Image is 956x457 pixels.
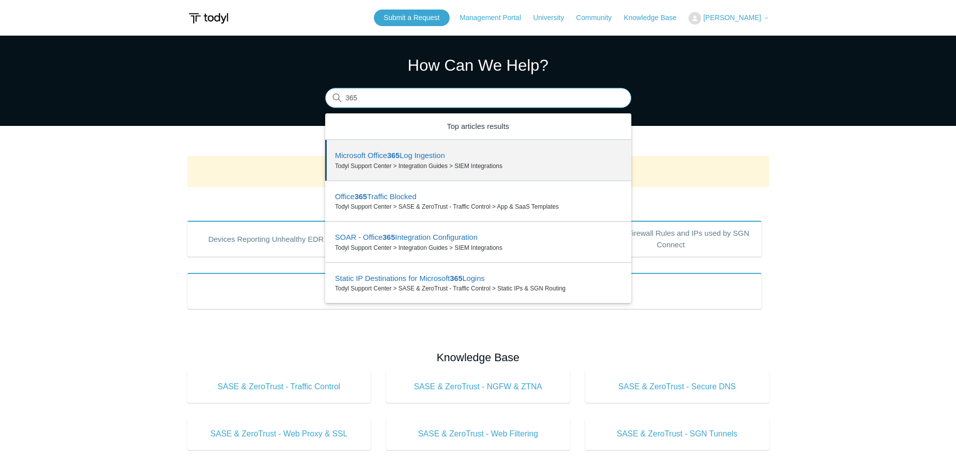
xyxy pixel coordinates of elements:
[187,195,769,212] h2: Popular Articles
[374,10,450,26] a: Submit a Request
[335,151,445,162] zd-autocomplete-title-multibrand: Suggested result 1 Microsoft Office 365 Log Ingestion
[580,221,762,257] a: Outbound Firewall Rules and IPs used by SGN Connect
[187,221,369,257] a: Devices Reporting Unhealthy EDR States
[624,13,687,23] a: Knowledge Base
[600,381,754,393] span: SASE & ZeroTrust - Secure DNS
[460,13,531,23] a: Management Portal
[335,202,621,211] zd-autocomplete-breadcrumbs-multibrand: Todyl Support Center > SASE & ZeroTrust - Traffic Control > App & SaaS Templates
[187,349,769,366] h2: Knowledge Base
[600,428,754,440] span: SASE & ZeroTrust - SGN Tunnels
[689,12,769,25] button: [PERSON_NAME]
[202,381,356,393] span: SASE & ZeroTrust - Traffic Control
[382,233,395,241] em: 365
[533,13,574,23] a: University
[401,381,555,393] span: SASE & ZeroTrust - NGFW & ZTNA
[202,428,356,440] span: SASE & ZeroTrust - Web Proxy & SSL
[576,13,622,23] a: Community
[450,274,462,282] em: 365
[325,53,631,77] h1: How Can We Help?
[325,88,631,108] input: Search
[335,233,478,243] zd-autocomplete-title-multibrand: Suggested result 3 SOAR - Office 365 Integration Configuration
[354,192,367,201] em: 365
[401,428,555,440] span: SASE & ZeroTrust - Web Filtering
[335,192,417,203] zd-autocomplete-title-multibrand: Suggested result 2 Office 365 Traffic Blocked
[387,151,399,160] em: 365
[187,9,230,28] img: Todyl Support Center Help Center home page
[585,418,769,450] a: SASE & ZeroTrust - SGN Tunnels
[187,418,371,450] a: SASE & ZeroTrust - Web Proxy & SSL
[703,14,761,22] span: [PERSON_NAME]
[335,243,621,252] zd-autocomplete-breadcrumbs-multibrand: Todyl Support Center > Integration Guides > SIEM Integrations
[187,371,371,403] a: SASE & ZeroTrust - Traffic Control
[325,113,631,140] zd-autocomplete-header: Top articles results
[187,273,762,309] a: Product Updates
[386,418,570,450] a: SASE & ZeroTrust - Web Filtering
[585,371,769,403] a: SASE & ZeroTrust - Secure DNS
[335,284,621,293] zd-autocomplete-breadcrumbs-multibrand: Todyl Support Center > SASE & ZeroTrust - Traffic Control > Static IPs & SGN Routing
[335,274,485,284] zd-autocomplete-title-multibrand: Suggested result 4 Static IP Destinations for Microsoft 365 Logins
[335,162,621,171] zd-autocomplete-breadcrumbs-multibrand: Todyl Support Center > Integration Guides > SIEM Integrations
[386,371,570,403] a: SASE & ZeroTrust - NGFW & ZTNA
